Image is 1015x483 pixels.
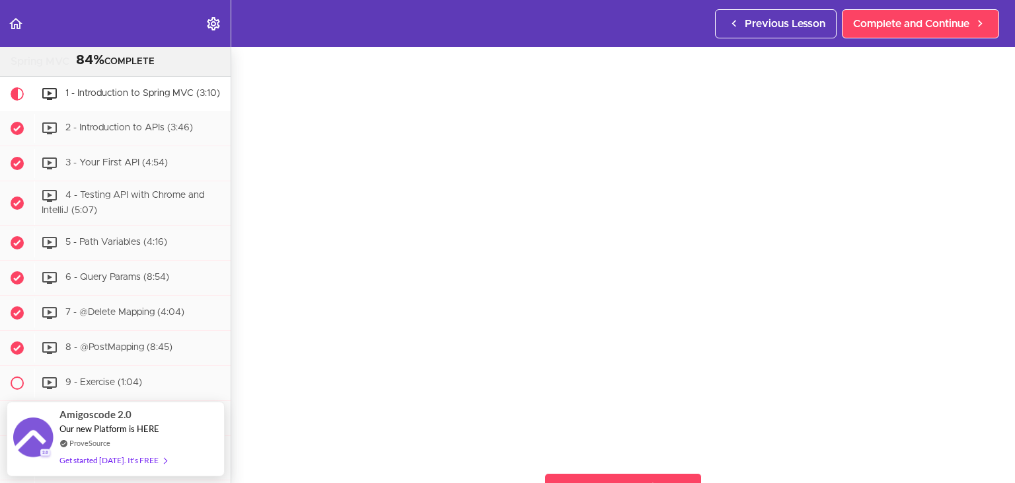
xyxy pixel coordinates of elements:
[8,16,24,32] svg: Back to course curriculum
[206,16,221,32] svg: Settings Menu
[17,52,214,69] div: COMPLETE
[65,124,193,133] span: 2 - Introduction to APIs (3:46)
[842,9,999,38] a: Complete and Continue
[65,159,168,168] span: 3 - Your First API (4:54)
[853,16,969,32] span: Complete and Continue
[59,407,132,422] span: Amigoscode 2.0
[59,423,159,434] span: Our new Platform is HERE
[65,89,220,99] span: 1 - Introduction to Spring MVC (3:10)
[745,16,825,32] span: Previous Lesson
[13,417,53,461] img: provesource social proof notification image
[65,378,142,387] span: 9 - Exercise (1:04)
[59,453,167,468] div: Get started [DATE]. It's FREE
[715,9,837,38] a: Previous Lesson
[65,273,169,282] span: 6 - Query Params (8:54)
[65,238,167,247] span: 5 - Path Variables (4:16)
[258,40,989,452] iframe: Video Player
[42,191,204,216] span: 4 - Testing API with Chrome and IntelliJ (5:07)
[76,54,104,67] span: 84%
[65,343,172,352] span: 8 - @PostMapping (8:45)
[65,308,184,317] span: 7 - @Delete Mapping (4:04)
[69,437,110,449] a: ProveSource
